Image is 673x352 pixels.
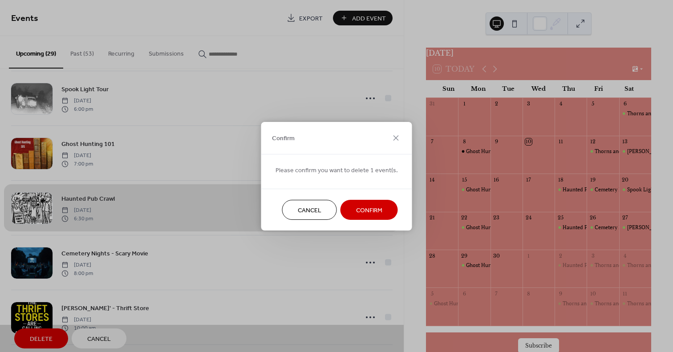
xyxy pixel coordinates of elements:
button: Confirm [341,200,398,220]
span: Cancel [298,206,321,215]
button: Cancel [282,200,337,220]
span: Confirm [356,206,382,215]
span: Please confirm you want to delete 1 event(s. [276,166,398,175]
span: Confirm [272,134,295,143]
